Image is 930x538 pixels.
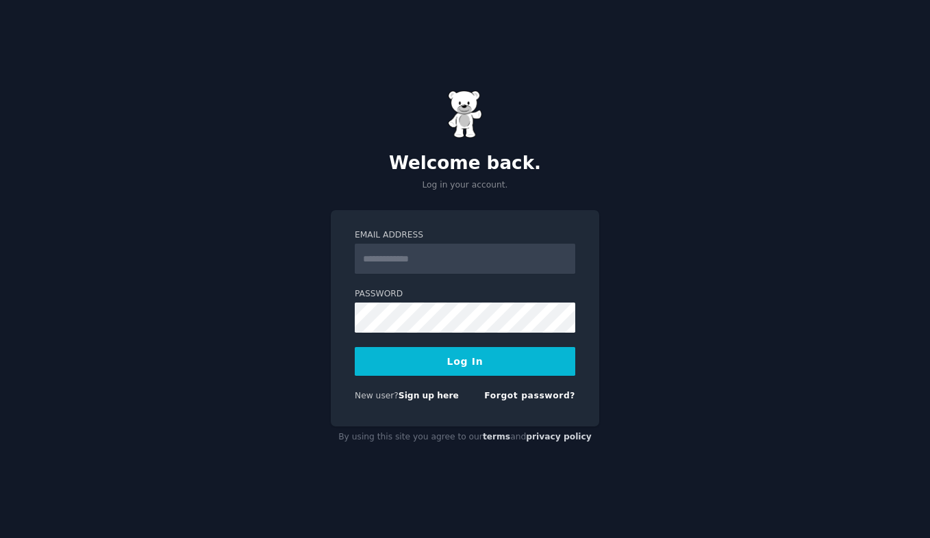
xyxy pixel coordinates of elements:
div: By using this site you agree to our and [331,426,599,448]
a: terms [483,432,510,441]
a: Forgot password? [484,391,575,400]
span: New user? [355,391,399,400]
img: Gummy Bear [448,90,482,138]
a: Sign up here [399,391,459,400]
label: Email Address [355,229,575,242]
a: privacy policy [526,432,592,441]
label: Password [355,288,575,300]
button: Log In [355,347,575,376]
h2: Welcome back. [331,153,599,175]
p: Log in your account. [331,179,599,192]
